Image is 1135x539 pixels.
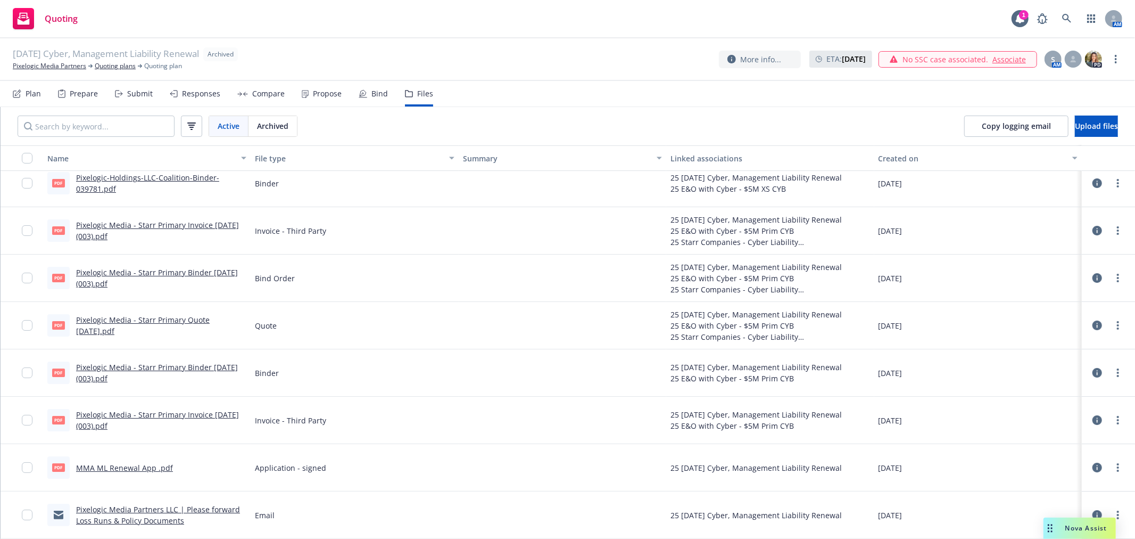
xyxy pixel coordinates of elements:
[879,367,902,379] span: [DATE]
[76,220,239,241] a: Pixelogic Media - Starr Primary Invoice [DATE] (003).pdf
[255,415,326,426] span: Invoice - Third Party
[252,89,285,98] div: Compare
[371,89,388,98] div: Bind
[76,410,239,431] a: Pixelogic Media - Starr Primary Invoice [DATE] (003).pdf
[826,53,866,64] span: ETA :
[982,121,1051,131] span: Copy logging email
[52,321,65,329] span: pdf
[26,89,41,98] div: Plan
[76,315,210,336] a: Pixelogic Media - Starr Primary Quote [DATE].pdf
[255,153,442,164] div: File type
[670,284,865,295] div: 25 Starr Companies - Cyber Liability
[670,262,865,273] div: 25 [DATE] Cyber, Management Liability Renewal
[670,214,865,225] div: 25 [DATE] Cyber, Management Liability Renewal
[1019,10,1029,20] div: 1
[879,178,902,189] span: [DATE]
[255,225,326,236] span: Invoice - Third Party
[964,116,1068,137] button: Copy logging email
[22,510,32,520] input: Toggle Row Selected
[874,145,1082,171] button: Created on
[719,51,801,68] button: More info...
[670,273,865,284] div: 25 E&O with Cyber - $5M Prim CYB
[1112,177,1124,190] a: more
[1112,319,1124,332] a: more
[1112,509,1124,521] a: more
[255,178,279,189] span: Binder
[313,89,342,98] div: Propose
[257,120,288,132] span: Archived
[1085,51,1102,68] img: photo
[76,267,238,289] a: Pixelogic Media - Starr Primary Binder [DATE] (003).pdf
[76,362,238,383] a: Pixelogic Media - Starr Primary Binder [DATE] (003).pdf
[43,145,251,171] button: Name
[879,273,902,284] span: [DATE]
[670,153,869,164] div: Linked associations
[208,50,234,59] span: Archived
[1043,518,1057,539] div: Drag to move
[879,153,1066,164] div: Created on
[1051,54,1055,65] span: S
[22,367,32,378] input: Toggle Row Selected
[1112,414,1124,427] a: more
[417,89,433,98] div: Files
[22,415,32,426] input: Toggle Row Selected
[1065,524,1107,533] span: Nova Assist
[251,145,458,171] button: File type
[670,362,842,373] div: 25 [DATE] Cyber, Management Liability Renewal
[1081,8,1102,29] a: Switch app
[670,320,865,331] div: 25 E&O with Cyber - $5M Prim CYB
[9,4,82,34] a: Quoting
[255,273,295,284] span: Bind Order
[22,153,32,164] input: Select all
[70,89,98,98] div: Prepare
[52,463,65,471] span: pdf
[879,225,902,236] span: [DATE]
[47,153,235,164] div: Name
[670,331,865,342] div: 25 Starr Companies - Cyber Liability
[1112,461,1124,474] a: more
[52,226,65,234] span: pdf
[52,369,65,377] span: pdf
[1032,8,1053,29] a: Report a Bug
[740,54,781,65] span: More info...
[255,320,277,331] span: Quote
[1109,53,1122,66] a: more
[22,225,32,236] input: Toggle Row Selected
[666,145,874,171] button: Linked associations
[1075,121,1118,131] span: Upload files
[459,145,666,171] button: Summary
[22,320,32,331] input: Toggle Row Selected
[879,320,902,331] span: [DATE]
[13,47,199,61] span: [DATE] Cyber, Management Liability Renewal
[670,409,842,420] div: 25 [DATE] Cyber, Management Liability Renewal
[879,415,902,426] span: [DATE]
[1112,272,1124,284] a: more
[1112,366,1124,379] a: more
[1112,224,1124,237] a: more
[1043,518,1116,539] button: Nova Assist
[52,179,65,187] span: pdf
[670,420,842,431] div: 25 E&O with Cyber - $5M Prim CYB
[18,116,175,137] input: Search by keyword...
[45,14,78,23] span: Quoting
[670,309,865,320] div: 25 [DATE] Cyber, Management Liability Renewal
[670,183,842,194] div: 25 E&O with Cyber - $5M XS CYB
[842,54,866,64] strong: [DATE]
[255,367,279,379] span: Binder
[22,273,32,283] input: Toggle Row Selected
[879,510,902,521] span: [DATE]
[218,120,239,132] span: Active
[182,89,220,98] div: Responses
[463,153,650,164] div: Summary
[76,173,219,194] a: Pixelogic-Holdings-LLC-Coalition-Binder-039781.pdf
[127,89,153,98] div: Submit
[76,504,240,526] a: Pixelogic Media Partners LLC | Please forward Loss Runs & Policy Documents
[879,462,902,473] span: [DATE]
[95,61,136,71] a: Quoting plans
[255,510,275,521] span: Email
[670,172,842,183] div: 25 [DATE] Cyber, Management Liability Renewal
[902,54,988,65] span: No SSC case associated.
[670,373,842,384] div: 25 E&O with Cyber - $5M Prim CYB
[670,462,842,473] div: 25 [DATE] Cyber, Management Liability Renewal
[22,178,32,189] input: Toggle Row Selected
